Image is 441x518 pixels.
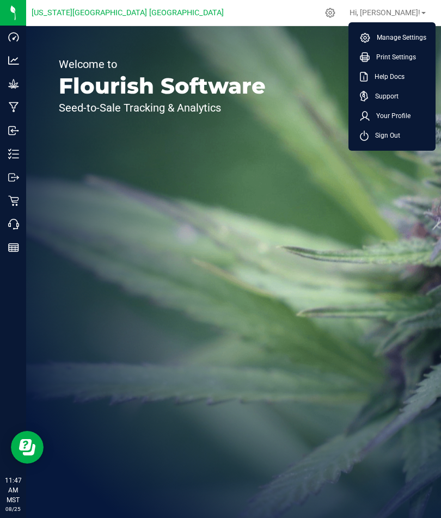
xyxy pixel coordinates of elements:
inline-svg: Outbound [8,172,19,183]
inline-svg: Call Center [8,219,19,230]
span: Sign Out [369,130,400,141]
inline-svg: Grow [8,78,19,89]
inline-svg: Reports [8,242,19,253]
span: Support [369,91,399,102]
inline-svg: Manufacturing [8,102,19,113]
span: Print Settings [370,52,416,63]
span: Manage Settings [370,32,426,43]
a: Help Docs [360,71,428,82]
p: Welcome to [59,59,266,70]
span: Hi, [PERSON_NAME]! [350,8,420,17]
p: 11:47 AM MST [5,476,21,505]
p: 08/25 [5,505,21,513]
p: Seed-to-Sale Tracking & Analytics [59,102,266,113]
p: Flourish Software [59,75,266,97]
span: [US_STATE][GEOGRAPHIC_DATA] [GEOGRAPHIC_DATA] [32,8,224,17]
inline-svg: Dashboard [8,32,19,42]
inline-svg: Inventory [8,149,19,159]
inline-svg: Retail [8,195,19,206]
inline-svg: Analytics [8,55,19,66]
a: Support [360,91,428,102]
span: Your Profile [370,110,411,121]
div: Manage settings [323,8,337,18]
iframe: Resource center [11,431,44,464]
li: Sign Out [351,126,433,145]
inline-svg: Inbound [8,125,19,136]
span: Help Docs [368,71,405,82]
